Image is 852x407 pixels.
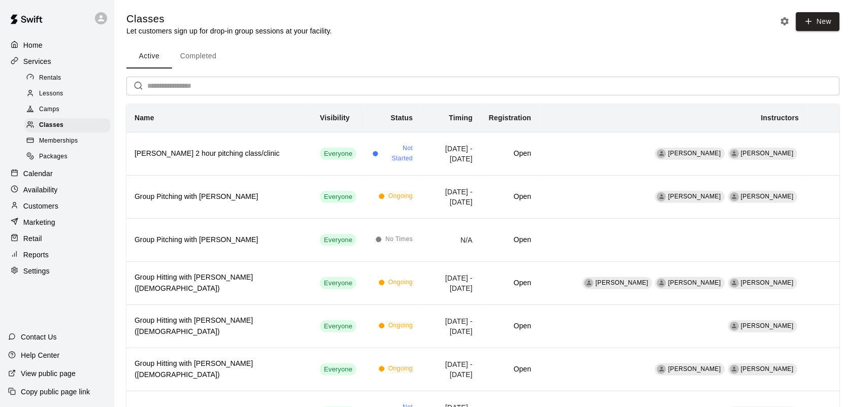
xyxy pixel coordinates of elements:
[657,192,666,201] div: David Hernandez
[730,365,739,374] div: Burle Dixon
[23,201,58,211] p: Customers
[8,38,106,53] a: Home
[21,368,76,379] p: View public page
[741,322,794,329] span: [PERSON_NAME]
[449,114,473,122] b: Timing
[23,217,55,227] p: Marketing
[39,89,63,99] span: Lessons
[320,191,356,203] div: This service is visible to all of your customers
[320,149,356,159] span: Everyone
[320,234,356,246] div: This service is visible to all of your customers
[777,14,793,29] button: Classes settings
[23,56,51,66] p: Services
[320,148,356,160] div: This service is visible to all of your customers
[741,193,794,200] span: [PERSON_NAME]
[741,279,794,286] span: [PERSON_NAME]
[421,261,481,304] td: [DATE] - [DATE]
[23,168,53,179] p: Calendar
[657,279,666,288] div: Matt McGrew
[24,133,114,149] a: Memberships
[730,149,739,158] div: Manuel Valencia
[421,175,481,218] td: [DATE] - [DATE]
[421,218,481,261] td: N/A
[8,247,106,262] a: Reports
[24,134,110,148] div: Memberships
[135,272,304,294] h6: Group Hitting with [PERSON_NAME] ([DEMOGRAPHIC_DATA])
[24,118,110,132] div: Classes
[8,166,106,181] a: Calendar
[23,266,50,276] p: Settings
[320,114,350,122] b: Visibility
[596,279,648,286] span: [PERSON_NAME]
[24,102,114,118] a: Camps
[126,44,172,69] button: Active
[23,40,43,50] p: Home
[8,231,106,246] a: Retail
[741,150,794,157] span: [PERSON_NAME]
[126,26,332,36] p: Let customers sign up for drop-in group sessions at your facility.
[135,114,154,122] b: Name
[39,73,61,83] span: Rentals
[24,70,114,86] a: Rentals
[388,278,413,288] span: Ongoing
[796,12,840,31] button: New
[730,279,739,288] div: Ben Homdus
[8,54,106,69] a: Services
[489,191,531,202] h6: Open
[730,322,739,331] div: Ben Homdus
[39,152,68,162] span: Packages
[391,114,413,122] b: Status
[21,332,57,342] p: Contact Us
[421,348,481,391] td: [DATE] - [DATE]
[320,322,356,331] span: Everyone
[23,250,49,260] p: Reports
[24,87,110,101] div: Lessons
[24,86,114,101] a: Lessons
[39,120,63,130] span: Classes
[320,279,356,288] span: Everyone
[382,144,413,164] span: Not Started
[320,363,356,376] div: This service is visible to all of your customers
[761,114,799,122] b: Instructors
[388,191,413,201] span: Ongoing
[741,365,794,372] span: [PERSON_NAME]
[126,12,332,26] h5: Classes
[657,365,666,374] div: Matt McGrew
[489,114,531,122] b: Registration
[668,193,721,200] span: [PERSON_NAME]
[584,279,594,288] div: Burle Dixon
[421,132,481,175] td: [DATE] - [DATE]
[8,215,106,230] a: Marketing
[388,321,413,331] span: Ongoing
[489,364,531,375] h6: Open
[668,365,721,372] span: [PERSON_NAME]
[39,136,78,146] span: Memberships
[24,71,110,85] div: Rentals
[668,150,721,157] span: [PERSON_NAME]
[135,191,304,202] h6: Group Pitching with [PERSON_NAME]
[320,277,356,289] div: This service is visible to all of your customers
[23,185,58,195] p: Availability
[320,192,356,202] span: Everyone
[8,198,106,214] a: Customers
[421,304,481,348] td: [DATE] - [DATE]
[489,321,531,332] h6: Open
[24,103,110,117] div: Camps
[730,192,739,201] div: Manuel Valencia
[135,234,304,246] h6: Group Pitching with [PERSON_NAME]
[172,44,224,69] button: Completed
[24,149,114,165] a: Packages
[8,263,106,279] a: Settings
[21,387,90,397] p: Copy public page link
[668,279,721,286] span: [PERSON_NAME]
[135,315,304,337] h6: Group Hitting with [PERSON_NAME] ([DEMOGRAPHIC_DATA])
[21,350,59,360] p: Help Center
[8,182,106,197] a: Availability
[24,118,114,133] a: Classes
[489,278,531,289] h6: Open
